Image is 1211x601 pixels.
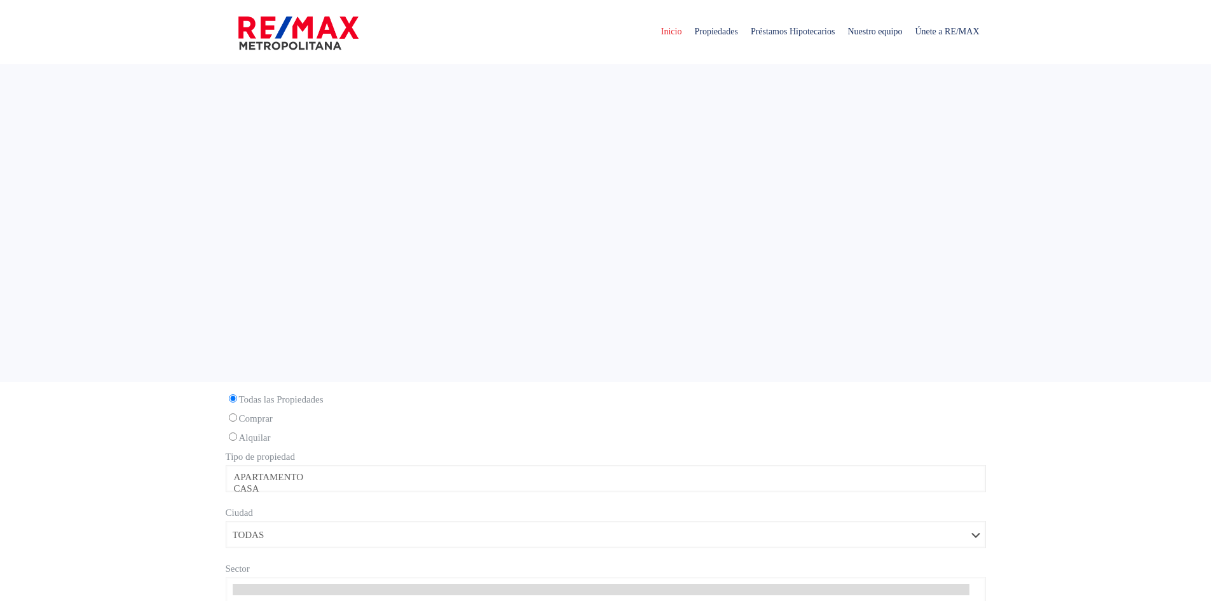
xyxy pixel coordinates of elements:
span: Únete a RE/MAX [908,13,985,51]
span: Nuestro equipo [841,13,908,51]
input: Comprar [229,413,237,422]
span: Tipo de propiedad [226,452,295,462]
span: Inicio [655,13,688,51]
input: Todas las Propiedades [229,394,237,403]
option: APARTAMENTO [233,472,969,483]
label: Todas las Propiedades [226,392,986,408]
span: Ciudad [226,508,253,518]
span: Préstamos Hipotecarios [744,13,842,51]
input: Alquilar [229,432,237,441]
label: Comprar [226,411,986,427]
label: Alquilar [226,430,986,446]
img: remax-metropolitana-logo [238,14,359,52]
span: Propiedades [688,13,744,51]
option: CASA [233,483,969,495]
span: Sector [226,563,250,574]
